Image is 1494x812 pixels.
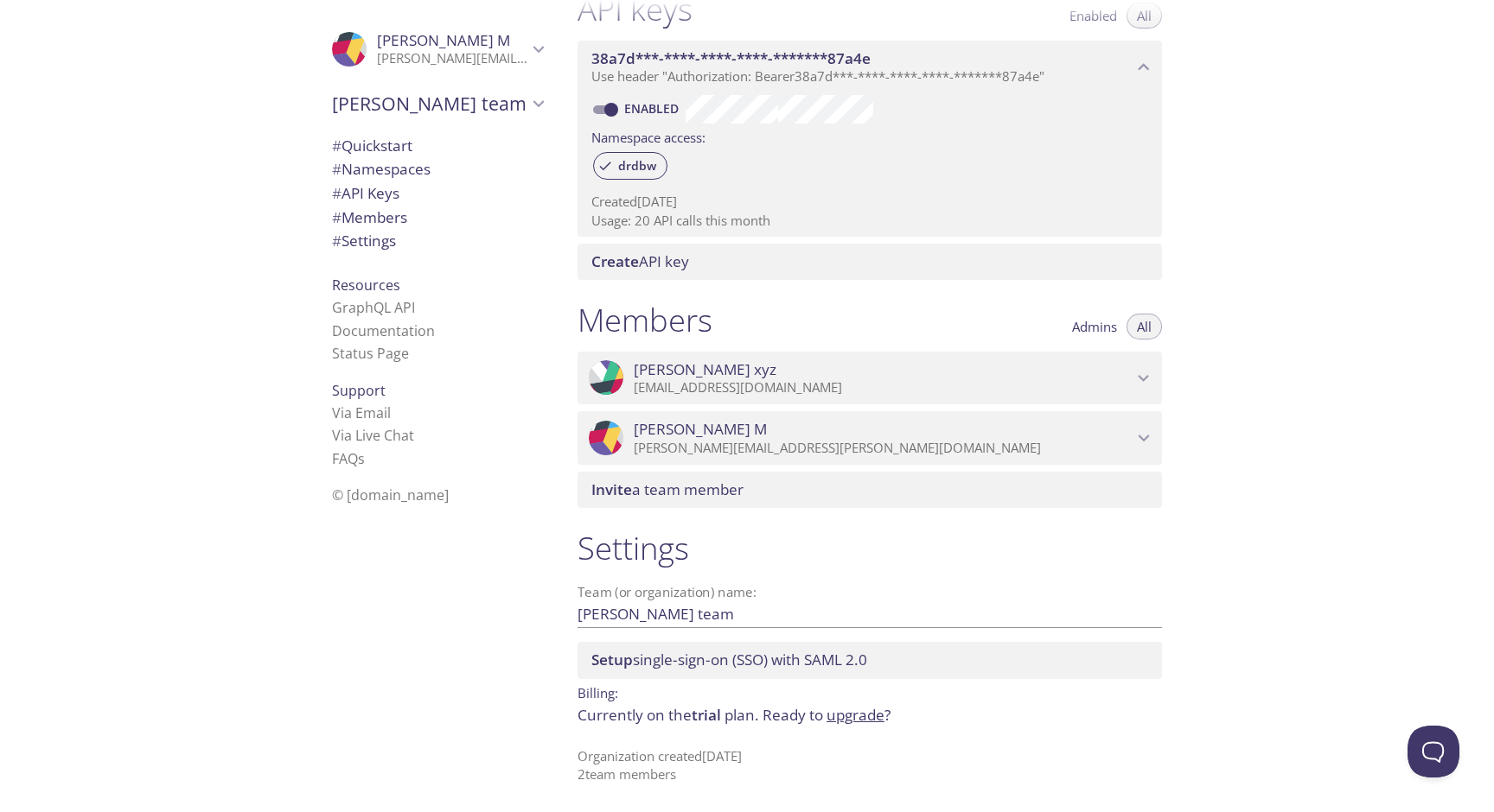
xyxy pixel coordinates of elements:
[578,411,1162,465] div: Bruno M
[634,420,767,439] span: [PERSON_NAME] M
[622,100,686,117] a: Enabled
[332,136,342,155] span: #
[692,705,721,725] span: trial
[318,206,557,230] div: Members
[332,92,527,116] span: [PERSON_NAME] team
[634,379,1133,396] p: [EMAIL_ADDRESS][DOMAIN_NAME]
[1062,314,1127,339] button: Admins
[578,529,1162,568] h1: Settings
[578,244,1162,280] div: Create API Key
[591,479,744,499] span: a team member
[332,207,342,227] span: #
[332,381,386,400] span: Support
[634,360,776,379] span: [PERSON_NAME] xyz
[591,650,633,669] span: Setup
[318,81,557,126] div: Avara's team
[578,586,757,599] label: Team (or organization) name:
[332,485,449,504] span: © [DOMAIN_NAME]
[578,472,1162,508] div: Invite a team member
[578,301,712,339] h1: Members
[377,50,527,67] p: [PERSON_NAME][EMAIL_ADDRESS][PERSON_NAME][DOMAIN_NAME]
[591,124,705,149] label: Namespace access:
[763,705,891,725] span: Ready to ?
[318,229,557,253] div: Team Settings
[591,193,1148,211] p: Created [DATE]
[578,352,1162,405] div: Avara xyz
[591,251,639,271] span: Create
[332,344,409,363] a: Status Page
[332,183,342,203] span: #
[318,157,557,181] div: Namespaces
[332,426,414,445] a: Via Live Chat
[332,231,396,251] span: Settings
[578,679,1162,704] p: Billing:
[578,642,1162,678] div: Setup SSO
[332,298,415,317] a: GraphQL API
[827,705,884,725] a: upgrade
[332,403,391,422] a: Via Email
[332,449,365,468] a: FAQ
[578,704,1162,726] p: Currently on the plan.
[318,181,557,206] div: API Keys
[332,159,431,179] span: Namespaces
[332,183,399,203] span: API Keys
[318,21,557,78] div: Bruno M
[332,321,435,340] a: Documentation
[591,650,867,669] span: single-sign-on (SSO) with SAML 2.0
[1408,726,1459,777] iframe: Help Scout Beacon - Open
[591,251,689,271] span: API key
[332,207,407,227] span: Members
[377,30,510,50] span: [PERSON_NAME] M
[608,158,667,174] span: drdbw
[593,152,667,180] div: drdbw
[591,479,632,499] span: Invite
[591,212,1148,230] p: Usage: 20 API calls this month
[332,276,400,295] span: Resources
[634,440,1133,457] p: [PERSON_NAME][EMAIL_ADDRESS][PERSON_NAME][DOMAIN_NAME]
[318,134,557,158] div: Quickstart
[332,231,342,251] span: #
[358,449,365,468] span: s
[1127,314,1162,339] button: All
[578,747,1162,784] p: Organization created [DATE] 2 team member s
[332,159,342,179] span: #
[332,136,412,155] span: Quickstart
